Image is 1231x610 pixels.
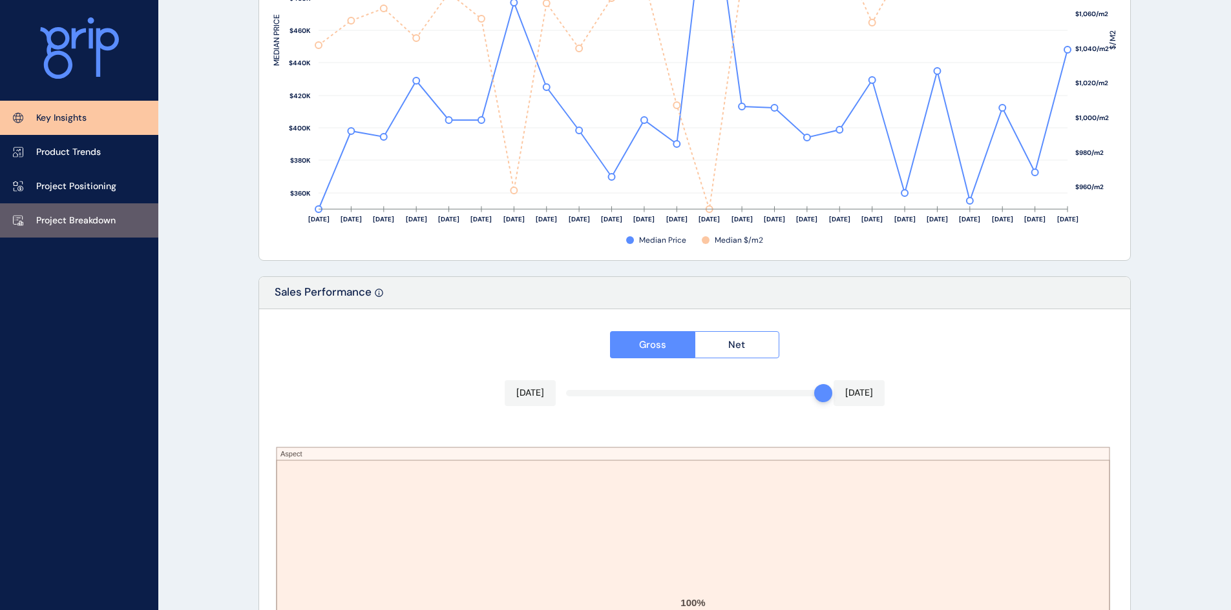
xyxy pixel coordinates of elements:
text: $960/m2 [1075,183,1104,191]
p: Key Insights [36,112,87,125]
p: Sales Performance [275,285,372,309]
p: Project Positioning [36,180,116,193]
span: Median Price [639,235,686,246]
p: [DATE] [845,387,873,400]
text: $1,040/m2 [1075,45,1109,53]
text: $1,000/m2 [1075,114,1109,122]
button: Net [695,331,780,358]
span: Net [728,338,745,351]
text: $980/m2 [1075,148,1104,157]
span: Gross [639,338,666,351]
button: Gross [610,331,695,358]
p: Product Trends [36,146,101,159]
span: Median $/m2 [715,235,763,246]
text: $1,060/m2 [1075,10,1108,18]
p: [DATE] [516,387,544,400]
text: $1,020/m2 [1075,79,1108,87]
p: Project Breakdown [36,214,116,227]
text: $/M2 [1108,30,1118,50]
